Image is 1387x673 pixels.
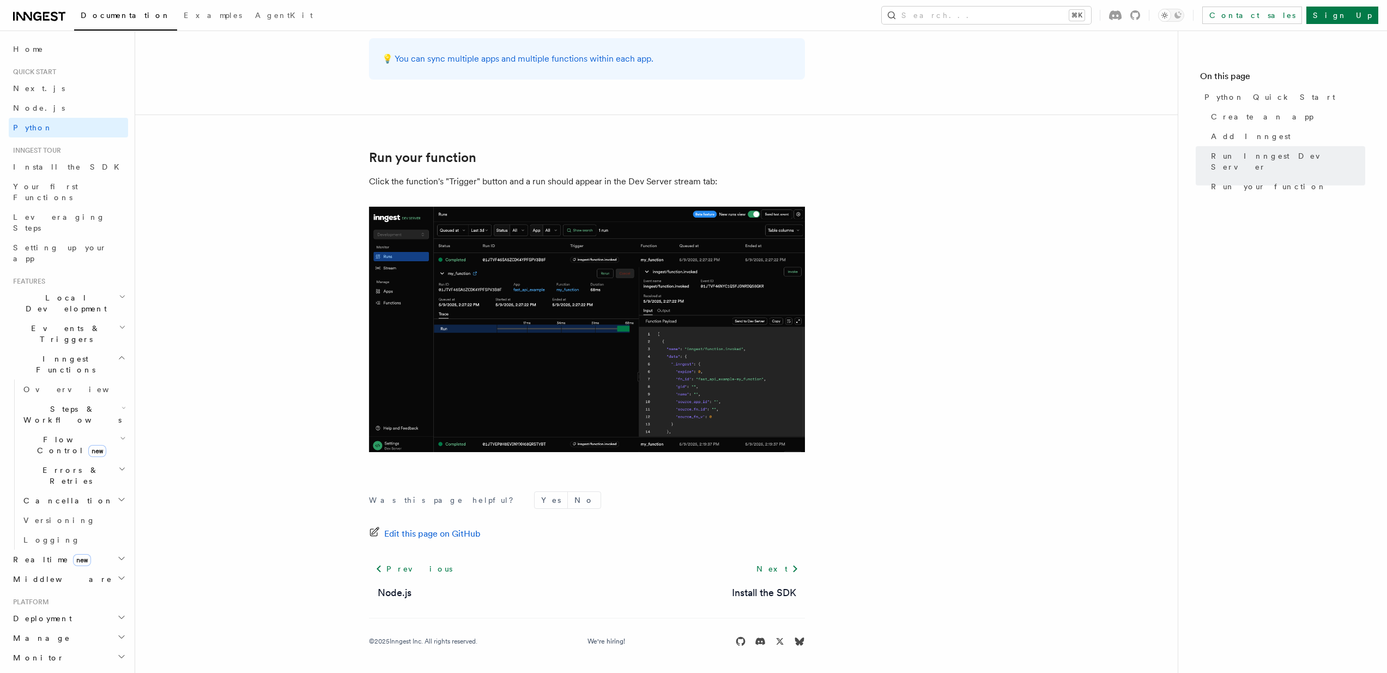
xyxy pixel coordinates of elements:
[9,319,128,349] button: Events & Triggers
[184,11,242,20] span: Examples
[1200,87,1365,107] a: Python Quick Start
[19,495,113,506] span: Cancellation
[19,399,128,430] button: Steps & Workflows
[9,613,72,624] span: Deployment
[1211,111,1313,122] span: Create an app
[19,491,128,510] button: Cancellation
[1200,70,1365,87] h4: On this page
[177,3,249,29] a: Examples
[19,460,128,491] button: Errors & Retries
[1207,177,1365,196] a: Run your function
[369,637,477,646] div: © 2025 Inngest Inc. All rights reserved.
[9,157,128,177] a: Install the SDK
[13,84,65,93] span: Next.js
[19,404,122,425] span: Steps & Workflows
[378,585,411,600] a: Node.js
[13,163,126,171] span: Install the SDK
[384,526,481,542] span: Edit this page on GitHub
[1211,151,1365,172] span: Run Inngest Dev Server
[23,536,80,544] span: Logging
[23,516,95,525] span: Versioning
[88,445,106,457] span: new
[74,3,177,31] a: Documentation
[1207,146,1365,177] a: Run Inngest Dev Server
[1207,107,1365,127] a: Create an app
[9,598,49,606] span: Platform
[9,633,70,644] span: Manage
[732,585,796,600] a: Install the SDK
[1204,92,1335,103] span: Python Quick Start
[369,559,459,579] a: Previous
[9,68,56,76] span: Quick start
[81,11,171,20] span: Documentation
[255,11,313,20] span: AgentKit
[9,353,118,375] span: Inngest Functions
[13,104,65,112] span: Node.js
[9,118,128,137] a: Python
[19,510,128,530] a: Versioning
[369,150,476,165] a: Run your function
[9,277,45,286] span: Features
[9,79,128,98] a: Next.js
[13,243,107,263] span: Setting up your app
[73,554,91,566] span: new
[369,495,521,506] p: Was this page helpful?
[9,648,128,668] button: Monitor
[13,44,44,55] span: Home
[1211,131,1291,142] span: Add Inngest
[19,465,118,486] span: Errors & Retries
[9,207,128,238] a: Leveraging Steps
[369,207,805,452] img: quick-start-run.png
[9,323,119,345] span: Events & Triggers
[1211,181,1327,192] span: Run your function
[587,637,625,646] a: We're hiring!
[9,292,119,314] span: Local Development
[13,213,105,232] span: Leveraging Steps
[9,177,128,207] a: Your first Functions
[369,526,481,542] a: Edit this page on GitHub
[382,51,792,67] p: 💡 You can sync multiple apps and multiple functions within each app.
[9,39,128,59] a: Home
[9,98,128,118] a: Node.js
[9,609,128,628] button: Deployment
[9,628,128,648] button: Manage
[13,182,78,202] span: Your first Functions
[9,380,128,550] div: Inngest Functions
[19,380,128,399] a: Overview
[568,492,601,508] button: No
[1158,9,1184,22] button: Toggle dark mode
[19,434,120,456] span: Flow Control
[9,288,128,319] button: Local Development
[9,652,64,663] span: Monitor
[1306,7,1378,24] a: Sign Up
[13,123,53,132] span: Python
[750,559,805,579] a: Next
[1069,10,1085,21] kbd: ⌘K
[535,492,567,508] button: Yes
[9,574,112,585] span: Middleware
[23,385,136,394] span: Overview
[9,554,91,565] span: Realtime
[9,349,128,380] button: Inngest Functions
[19,430,128,460] button: Flow Controlnew
[19,530,128,550] a: Logging
[369,174,805,189] p: Click the function's "Trigger" button and a run should appear in the Dev Server stream tab:
[9,569,128,589] button: Middleware
[9,238,128,268] a: Setting up your app
[9,550,128,569] button: Realtimenew
[1207,127,1365,146] a: Add Inngest
[882,7,1091,24] button: Search...⌘K
[1202,7,1302,24] a: Contact sales
[9,146,61,155] span: Inngest tour
[249,3,319,29] a: AgentKit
